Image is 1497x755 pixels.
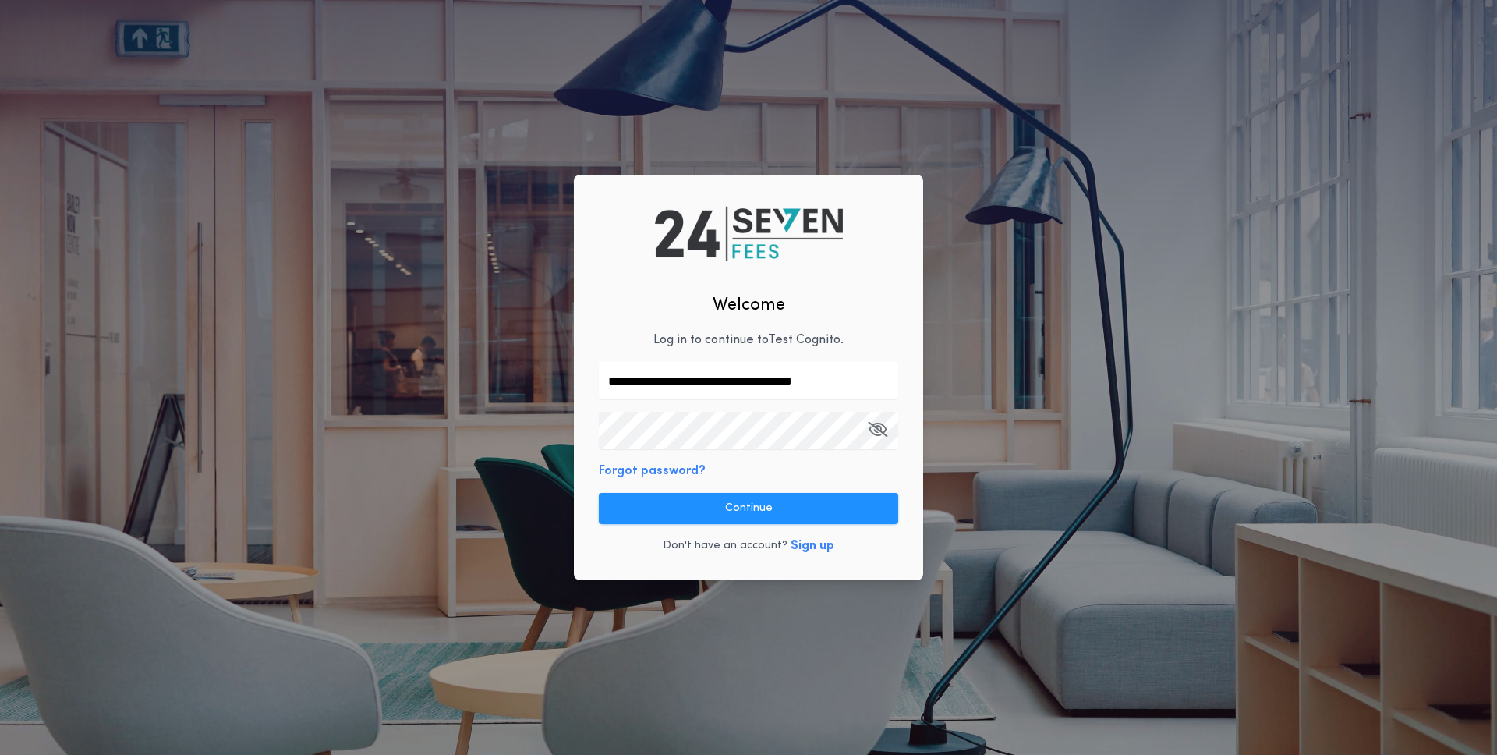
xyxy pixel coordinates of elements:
button: Forgot password? [599,462,706,480]
h2: Welcome [713,292,785,318]
img: logo [655,207,843,261]
p: Log in to continue to Test Cognito . [653,331,844,349]
p: Don't have an account? [663,538,787,554]
button: Sign up [791,537,834,555]
button: Continue [599,493,898,524]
